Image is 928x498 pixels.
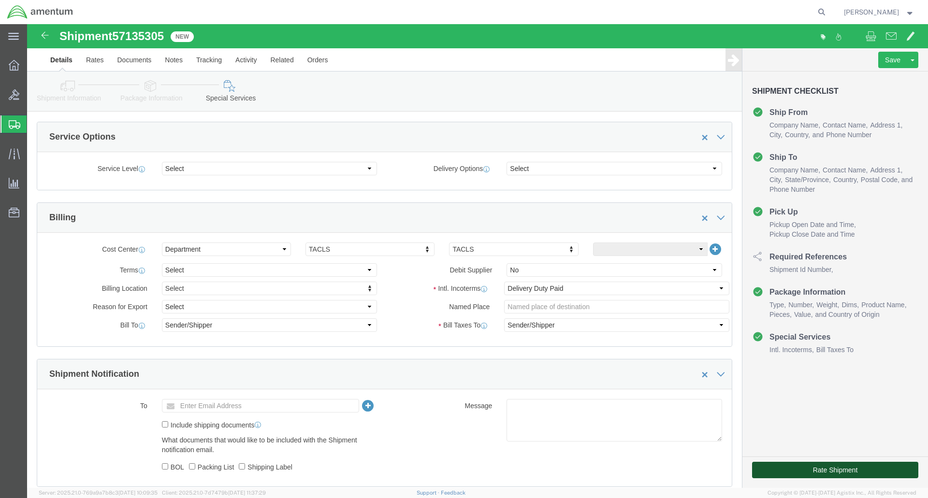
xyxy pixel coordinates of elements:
iframe: FS Legacy Container [27,24,928,488]
span: [DATE] 10:09:35 [118,490,158,496]
span: Client: 2025.21.0-7d7479b [162,490,266,496]
button: [PERSON_NAME] [843,6,915,18]
a: Support [417,490,441,496]
span: [DATE] 11:37:29 [228,490,266,496]
span: Joshua Keller [844,7,899,17]
span: Server: 2025.21.0-769a9a7b8c3 [39,490,158,496]
img: logo [7,5,73,19]
a: Feedback [441,490,465,496]
span: Copyright © [DATE]-[DATE] Agistix Inc., All Rights Reserved [768,489,916,497]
